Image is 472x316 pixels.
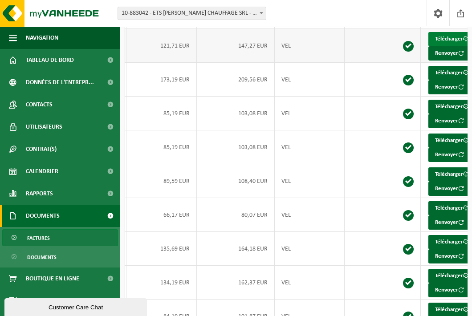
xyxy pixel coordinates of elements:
[197,63,275,97] td: 209,56 EUR
[126,164,197,198] td: 89,59 EUR
[197,130,275,164] td: 103,08 EUR
[126,198,197,232] td: 66,17 EUR
[26,267,79,290] span: Boutique en ligne
[2,248,118,265] a: Documents
[26,93,53,116] span: Contacts
[428,182,471,196] button: Renvoyer
[428,215,471,230] button: Renvoyer
[126,63,197,97] td: 173,19 EUR
[428,283,471,297] button: Renvoyer
[26,138,57,160] span: Contrat(s)
[428,46,471,61] button: Renvoyer
[27,249,57,266] span: Documents
[126,97,197,130] td: 85,19 EUR
[26,27,58,49] span: Navigation
[428,249,471,263] button: Renvoyer
[275,164,345,198] td: VEL
[197,97,275,130] td: 103,08 EUR
[26,116,62,138] span: Utilisateurs
[126,232,197,266] td: 135,69 EUR
[126,266,197,300] td: 134,19 EUR
[428,114,471,128] button: Renvoyer
[275,198,345,232] td: VEL
[275,266,345,300] td: VEL
[126,29,197,63] td: 121,71 EUR
[428,80,471,94] button: Renvoyer
[26,290,93,312] span: Conditions d'accepta...
[126,130,197,164] td: 85,19 EUR
[27,230,50,247] span: Factures
[275,130,345,164] td: VEL
[26,49,74,71] span: Tableau de bord
[197,198,275,232] td: 80,07 EUR
[26,71,94,93] span: Données de l'entrepr...
[197,232,275,266] td: 164,18 EUR
[2,229,118,246] a: Factures
[275,97,345,130] td: VEL
[26,205,60,227] span: Documents
[275,232,345,266] td: VEL
[197,29,275,63] td: 147,27 EUR
[26,182,53,205] span: Rapports
[275,29,345,63] td: VEL
[197,164,275,198] td: 108,40 EUR
[197,266,275,300] td: 162,37 EUR
[4,296,149,316] iframe: chat widget
[428,148,471,162] button: Renvoyer
[275,63,345,97] td: VEL
[26,160,58,182] span: Calendrier
[118,7,266,20] span: 10-883042 - ETS ERIC CHAUFFAGE SRL - BAUDOUR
